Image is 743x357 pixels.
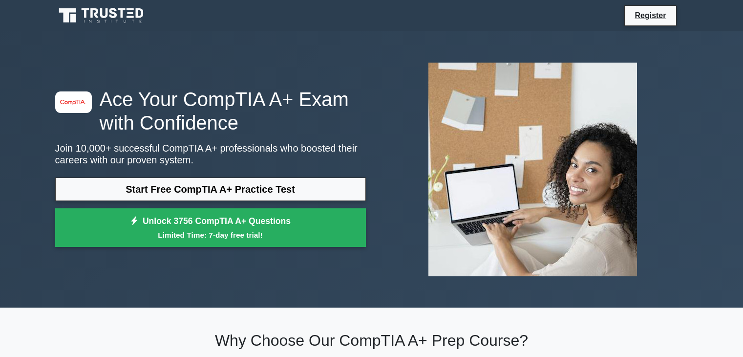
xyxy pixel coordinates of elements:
h1: Ace Your CompTIA A+ Exam with Confidence [55,88,366,134]
a: Unlock 3756 CompTIA A+ QuestionsLimited Time: 7-day free trial! [55,208,366,247]
h2: Why Choose Our CompTIA A+ Prep Course? [55,331,688,350]
a: Register [629,9,672,22]
a: Start Free CompTIA A+ Practice Test [55,178,366,201]
p: Join 10,000+ successful CompTIA A+ professionals who boosted their careers with our proven system. [55,142,366,166]
small: Limited Time: 7-day free trial! [67,229,354,241]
